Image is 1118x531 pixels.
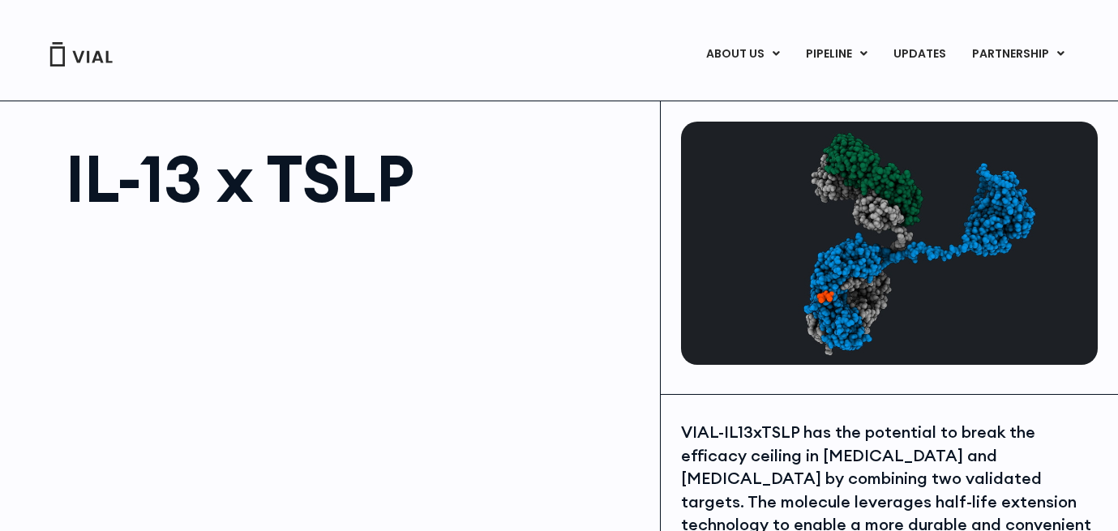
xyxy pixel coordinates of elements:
a: PARTNERSHIPMenu Toggle [959,41,1077,68]
h1: IL-13 x TSLP [66,146,644,211]
a: ABOUT USMenu Toggle [693,41,792,68]
a: PIPELINEMenu Toggle [793,41,880,68]
img: Vial Logo [49,42,114,66]
a: UPDATES [880,41,958,68]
